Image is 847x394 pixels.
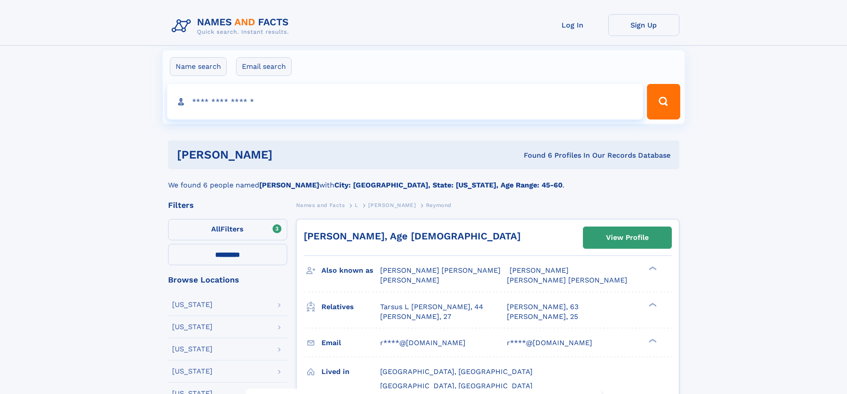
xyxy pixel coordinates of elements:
[426,202,452,208] span: Reymond
[537,14,608,36] a: Log In
[172,368,213,375] div: [US_STATE]
[259,181,319,189] b: [PERSON_NAME]
[507,302,578,312] a: [PERSON_NAME], 63
[398,151,670,160] div: Found 6 Profiles In Our Records Database
[355,202,358,208] span: L
[583,227,671,248] a: View Profile
[355,199,358,211] a: L
[168,169,679,191] div: We found 6 people named with .
[510,266,569,275] span: [PERSON_NAME]
[170,57,227,76] label: Name search
[380,312,451,322] a: [PERSON_NAME], 27
[368,199,416,211] a: [PERSON_NAME]
[646,338,657,343] div: ❯
[321,364,380,379] h3: Lived in
[608,14,679,36] a: Sign Up
[168,14,296,38] img: Logo Names and Facts
[507,312,578,322] a: [PERSON_NAME], 25
[236,57,292,76] label: Email search
[647,84,680,119] button: Search Button
[334,181,562,189] b: City: [GEOGRAPHIC_DATA], State: [US_STATE], Age Range: 45-60
[304,231,521,242] a: [PERSON_NAME], Age [DEMOGRAPHIC_DATA]
[507,276,627,284] span: [PERSON_NAME] [PERSON_NAME]
[380,266,501,275] span: [PERSON_NAME] [PERSON_NAME]
[172,301,213,308] div: [US_STATE]
[296,199,345,211] a: Names and Facts
[211,225,221,233] span: All
[321,335,380,350] h3: Email
[380,276,439,284] span: [PERSON_NAME]
[606,227,649,248] div: View Profile
[321,263,380,278] h3: Also known as
[168,219,287,240] label: Filters
[380,367,533,376] span: [GEOGRAPHIC_DATA], [GEOGRAPHIC_DATA]
[321,299,380,314] h3: Relatives
[380,302,483,312] a: Tarsus L [PERSON_NAME], 44
[168,201,287,209] div: Filters
[167,84,643,119] input: search input
[646,302,657,307] div: ❯
[168,276,287,284] div: Browse Locations
[177,149,398,160] h1: [PERSON_NAME]
[380,382,533,390] span: [GEOGRAPHIC_DATA], [GEOGRAPHIC_DATA]
[646,266,657,271] div: ❯
[172,323,213,330] div: [US_STATE]
[368,202,416,208] span: [PERSON_NAME]
[172,346,213,353] div: [US_STATE]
